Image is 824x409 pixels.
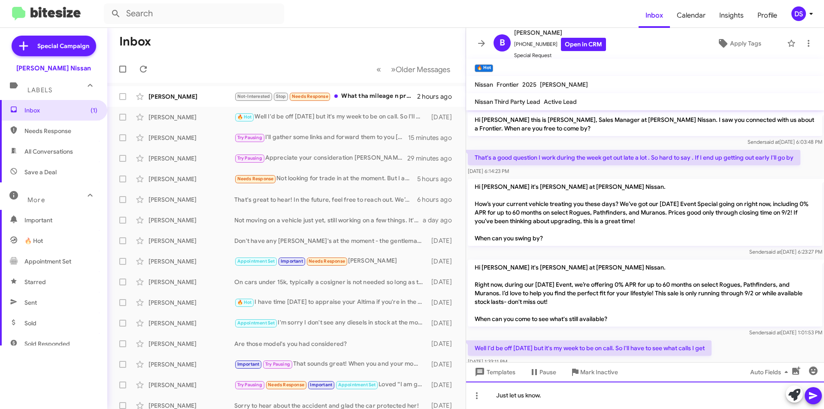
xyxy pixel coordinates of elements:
div: Appreciate your consideration [PERSON_NAME]! [234,153,407,163]
span: Pause [539,364,556,380]
div: [DATE] [427,278,459,286]
div: I'm sorry I don't see any diesels in stock at the moment. Happy to set an alert to notify me when... [234,318,427,328]
a: Profile [751,3,784,28]
div: Are those model's you had considered? [234,339,427,348]
span: Needs Response [309,258,345,264]
span: Important [237,361,260,367]
span: Older Messages [396,65,450,74]
span: Important [24,216,97,224]
p: Hi [PERSON_NAME] it's [PERSON_NAME] at [PERSON_NAME] Nissan. Right now, during our [DATE] Event, ... [468,260,822,327]
span: Save a Deal [24,168,57,176]
span: Nissan [475,81,493,88]
span: B [500,36,505,50]
span: Special Request [514,51,606,60]
button: Next [386,61,455,78]
div: [DATE] [427,113,459,121]
span: Stop [276,94,286,99]
div: I'll gather some links and forward them to you [DATE]! [234,133,408,142]
span: Sent [24,298,37,307]
span: Apply Tags [730,36,761,51]
span: Nissan Third Party Lead [475,98,540,106]
div: a day ago [423,216,459,224]
span: said at [764,139,779,145]
span: Inbox [24,106,97,115]
div: 5 hours ago [417,175,459,183]
span: Appointment Set [237,320,275,326]
span: Labels [27,86,52,94]
div: 6 hours ago [417,195,459,204]
h1: Inbox [119,35,151,48]
div: Just let us know. [466,382,824,409]
div: [DATE] [427,360,459,369]
button: Templates [466,364,522,380]
input: Search [104,3,284,24]
span: (1) [91,106,97,115]
span: Try Pausing [265,361,290,367]
div: Don't have any [PERSON_NAME]'s at the moment - the gentleman just wanted to sell it outright, he ... [234,236,427,245]
span: Sold [24,319,36,327]
span: Sender [DATE] 6:03:48 PM [748,139,822,145]
span: Sold Responded [24,339,70,348]
span: More [27,196,45,204]
div: On cars under 15k, typically a cosigner is not needed so long as the income is provable and the p... [234,278,427,286]
button: Mark Inactive [563,364,625,380]
span: Appointment Set [237,258,275,264]
div: [PERSON_NAME] [148,113,234,121]
div: That's great to hear! In the future, feel free to reach out. We’d be happy to help you again! [234,195,417,204]
a: Special Campaign [12,36,96,56]
span: Try Pausing [237,155,262,161]
div: [DATE] [427,339,459,348]
a: Insights [712,3,751,28]
span: Frontier [497,81,519,88]
span: [PERSON_NAME] [540,81,588,88]
span: 🔥 Hot [24,236,43,245]
span: [PHONE_NUMBER] [514,38,606,51]
button: Auto Fields [743,364,798,380]
div: I have time [DATE] to appraise your Altima if you're in the area - this weekend works too. We hav... [234,297,427,307]
div: [DATE] [427,319,459,327]
div: [PERSON_NAME] [148,278,234,286]
span: Needs Response [24,127,97,135]
span: Not-Interested [237,94,270,99]
span: All Conversations [24,147,73,156]
div: [PERSON_NAME] [148,339,234,348]
span: » [391,64,396,75]
div: [PERSON_NAME] [148,216,234,224]
a: Open in CRM [561,38,606,51]
div: [PERSON_NAME] [148,195,234,204]
span: Active Lead [544,98,577,106]
span: Mark Inactive [580,364,618,380]
div: [PERSON_NAME] [148,257,234,266]
button: DS [784,6,815,21]
a: Calendar [670,3,712,28]
div: [PERSON_NAME] [234,256,427,266]
p: Hi [PERSON_NAME] this is [PERSON_NAME], Sales Manager at [PERSON_NAME] Nissan. I saw you connecte... [468,112,822,136]
span: 2025 [522,81,536,88]
span: said at [766,248,781,255]
div: [PERSON_NAME] [148,236,234,245]
div: 2 hours ago [417,92,459,101]
div: 15 minutes ago [408,133,459,142]
p: That's a good question I work during the week get out late a lot . So hard to say . If I end up g... [468,150,800,165]
span: Special Campaign [37,42,89,50]
div: Not moving on a vehicle just yet, still working on a few things. It'll be a little while still. T... [234,216,423,224]
small: 🔥 Hot [475,64,493,72]
nav: Page navigation example [372,61,455,78]
span: [PERSON_NAME] [514,27,606,38]
div: [DATE] [427,298,459,307]
span: Inbox [639,3,670,28]
div: [DATE] [427,257,459,266]
p: Hi [PERSON_NAME] it's [PERSON_NAME] at [PERSON_NAME] Nissan. How’s your current vehicle treating ... [468,179,822,246]
span: 🔥 Hot [237,114,252,120]
div: Loved “I am glad you enjoyed working with [PERSON_NAME] - he has a great book of business and cus... [234,380,427,390]
div: What tha mileage n price, yr? [234,91,417,101]
span: Needs Response [237,176,274,182]
span: Appointment Set [24,257,71,266]
div: [PERSON_NAME] Nissan [16,64,91,73]
div: [DATE] [427,381,459,389]
div: Not looking for trade in at the moment. But I am looking at the Armadas Platinum Reserve AWD. Do ... [234,174,417,184]
span: Important [281,258,303,264]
